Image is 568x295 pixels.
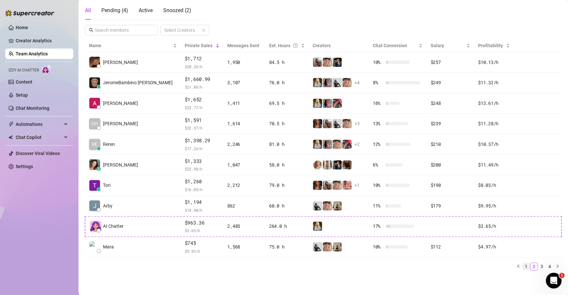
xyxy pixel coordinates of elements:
div: 84.5 h [269,59,305,66]
img: Kat [323,181,332,190]
img: Kleio [313,99,322,108]
span: $745 [185,239,220,247]
span: [PERSON_NAME] [103,120,138,127]
img: Kat XXX [342,181,352,190]
div: $11.28 /h [478,120,510,127]
a: Chat Monitoring [16,106,49,111]
iframe: Intercom live chat [546,273,561,288]
span: $ 20.26 /h [185,63,220,70]
div: 69.5 h [269,100,305,107]
img: Kat [323,119,332,128]
li: 1 [522,263,530,270]
img: Tyra [323,201,332,210]
span: $ 22.57 /h [185,125,220,131]
div: 1,568 [227,243,261,250]
span: + 1 [354,182,360,189]
a: Home [16,25,28,30]
div: $11.49 /h [478,161,510,168]
span: + 4 [354,79,360,86]
span: CH [92,120,98,127]
button: right [554,263,561,270]
div: 70.5 h [269,120,305,127]
img: Lily Rhyia [342,160,352,169]
div: 862 [227,202,261,209]
span: 11 % [373,202,383,209]
div: $10.13 /h [478,59,510,66]
img: Tyra [342,78,352,87]
span: RE [92,141,97,148]
a: Settings [16,164,33,169]
a: Discover Viral Videos [16,151,60,156]
img: Grace Hunt [333,119,342,128]
span: 10 % [373,182,383,189]
div: 58.0 h [269,161,305,168]
a: Creator Analytics [16,35,68,46]
span: Salary [430,43,444,48]
div: 3,107 [227,79,261,86]
img: Jade Marcelo [89,159,100,170]
img: Grace Hunt [313,242,322,251]
img: Kleio [313,140,322,149]
div: $4.97 /h [478,243,510,250]
img: Kenzie [313,181,322,190]
span: $1,652 [185,96,220,104]
span: 1 [559,273,564,278]
span: $ 16.05 /h [185,186,220,193]
span: 17 % [373,223,383,230]
span: $1,660.99 [185,75,220,83]
img: Kleio [313,222,322,231]
span: 8 % [373,79,383,86]
input: Search members [95,27,148,34]
li: 3 [538,263,546,270]
div: Pending ( 4 ) [101,7,128,14]
span: $ 17.26 /h [185,145,220,152]
span: $ 19.90 /h [185,207,220,213]
span: Reren [103,141,115,148]
span: [PERSON_NAME] [103,59,138,66]
div: 75.0 h [269,243,305,250]
div: z [97,167,101,171]
div: 1,411 [227,100,261,107]
img: Bunny [333,99,342,108]
img: Kota [323,99,332,108]
img: izzy-ai-chatter-avatar-DDCN_rTZ.svg [90,221,101,232]
span: Private Sales [185,43,213,48]
img: Tyra [323,242,332,251]
span: $ 23.77 /h [185,104,220,111]
span: Profitability [478,43,503,48]
div: $239 [430,120,470,127]
span: Chat Conversion [373,43,407,48]
th: Creators [309,39,369,52]
img: Albert [89,98,100,108]
div: $200 [430,161,470,168]
span: Izzy AI Chatter [9,67,39,73]
div: 81.0 h [269,141,305,148]
span: AI Chatter [103,223,124,230]
div: Est. Hours [269,42,300,49]
img: Arby [89,200,100,211]
span: + 3 [354,120,360,127]
span: question-circle [293,42,298,49]
img: Kat [313,58,322,67]
span: + 2 [354,141,360,148]
div: $190 [430,182,470,189]
a: 3 [538,263,545,270]
img: logo-BBDzfeDw.svg [5,10,54,16]
img: Natasha [333,242,342,251]
span: 10 % [373,243,383,250]
span: [PERSON_NAME] [103,100,138,107]
img: Danielle [89,57,100,68]
span: Name [89,42,172,49]
span: $ 3.65 /h [185,227,220,234]
div: $257 [430,59,470,66]
a: Team Analytics [16,51,48,56]
img: JeromeBambino E… [89,77,100,88]
div: 79.0 h [269,182,305,189]
img: Natasha [333,201,342,210]
span: $1,333 [185,157,220,165]
span: Automations [16,119,62,129]
a: 4 [546,263,553,270]
img: Tori [89,180,100,191]
span: Snoozed ( 2 ) [163,7,191,13]
span: Mara [103,243,114,250]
